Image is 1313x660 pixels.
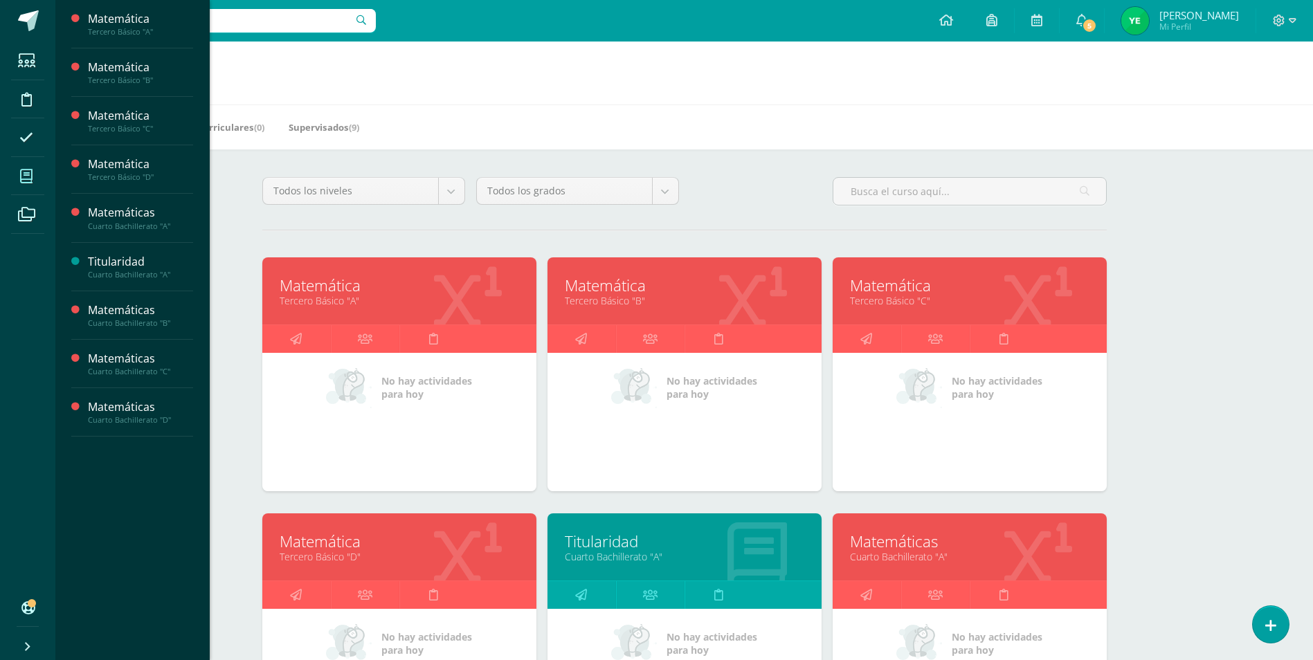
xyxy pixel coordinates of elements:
[1159,21,1239,33] span: Mi Perfil
[88,351,193,376] a: MatemáticasCuarto Bachillerato "C"
[88,302,193,318] div: Matemáticas
[88,205,193,230] a: MatemáticasCuarto Bachillerato "A"
[289,116,359,138] a: Supervisados(9)
[88,351,193,367] div: Matemáticas
[88,156,193,172] div: Matemática
[88,254,193,270] div: Titularidad
[611,367,657,408] img: no_activities_small.png
[88,302,193,328] a: MatemáticasCuarto Bachillerato "B"
[280,275,519,296] a: Matemática
[1082,18,1097,33] span: 5
[1159,8,1239,22] span: [PERSON_NAME]
[88,318,193,328] div: Cuarto Bachillerato "B"
[850,294,1089,307] a: Tercero Básico "C"
[850,531,1089,552] a: Matemáticas
[952,374,1042,401] span: No hay actividades para hoy
[565,294,804,307] a: Tercero Básico "B"
[381,374,472,401] span: No hay actividades para hoy
[64,9,376,33] input: Busca un usuario...
[88,11,193,37] a: MatemáticaTercero Básico "A"
[254,121,264,134] span: (0)
[273,178,428,204] span: Todos los niveles
[565,275,804,296] a: Matemática
[667,630,757,657] span: No hay actividades para hoy
[88,221,193,231] div: Cuarto Bachillerato "A"
[667,374,757,401] span: No hay actividades para hoy
[88,172,193,182] div: Tercero Básico "D"
[88,59,193,85] a: MatemáticaTercero Básico "B"
[88,399,193,425] a: MatemáticasCuarto Bachillerato "D"
[156,116,264,138] a: Mis Extracurriculares(0)
[88,254,193,279] a: TitularidadCuarto Bachillerato "A"
[280,531,519,552] a: Matemática
[88,415,193,425] div: Cuarto Bachillerato "D"
[381,630,472,657] span: No hay actividades para hoy
[280,294,519,307] a: Tercero Básico "A"
[565,531,804,552] a: Titularidad
[565,550,804,563] a: Cuarto Bachillerato "A"
[952,630,1042,657] span: No hay actividades para hoy
[833,178,1106,205] input: Busca el curso aquí...
[88,108,193,134] a: MatemáticaTercero Básico "C"
[88,205,193,221] div: Matemáticas
[88,399,193,415] div: Matemáticas
[88,11,193,27] div: Matemática
[477,178,678,204] a: Todos los grados
[88,27,193,37] div: Tercero Básico "A"
[896,367,942,408] img: no_activities_small.png
[88,75,193,85] div: Tercero Básico "B"
[88,59,193,75] div: Matemática
[88,367,193,376] div: Cuarto Bachillerato "C"
[850,275,1089,296] a: Matemática
[1121,7,1149,35] img: 6fd3bd7d6e4834e5979ff6a5032b647c.png
[88,270,193,279] div: Cuarto Bachillerato "A"
[487,178,642,204] span: Todos los grados
[88,156,193,182] a: MatemáticaTercero Básico "D"
[326,367,372,408] img: no_activities_small.png
[263,178,464,204] a: Todos los niveles
[349,121,359,134] span: (9)
[280,550,519,563] a: Tercero Básico "D"
[88,124,193,134] div: Tercero Básico "C"
[850,550,1089,563] a: Cuarto Bachillerato "A"
[88,108,193,124] div: Matemática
